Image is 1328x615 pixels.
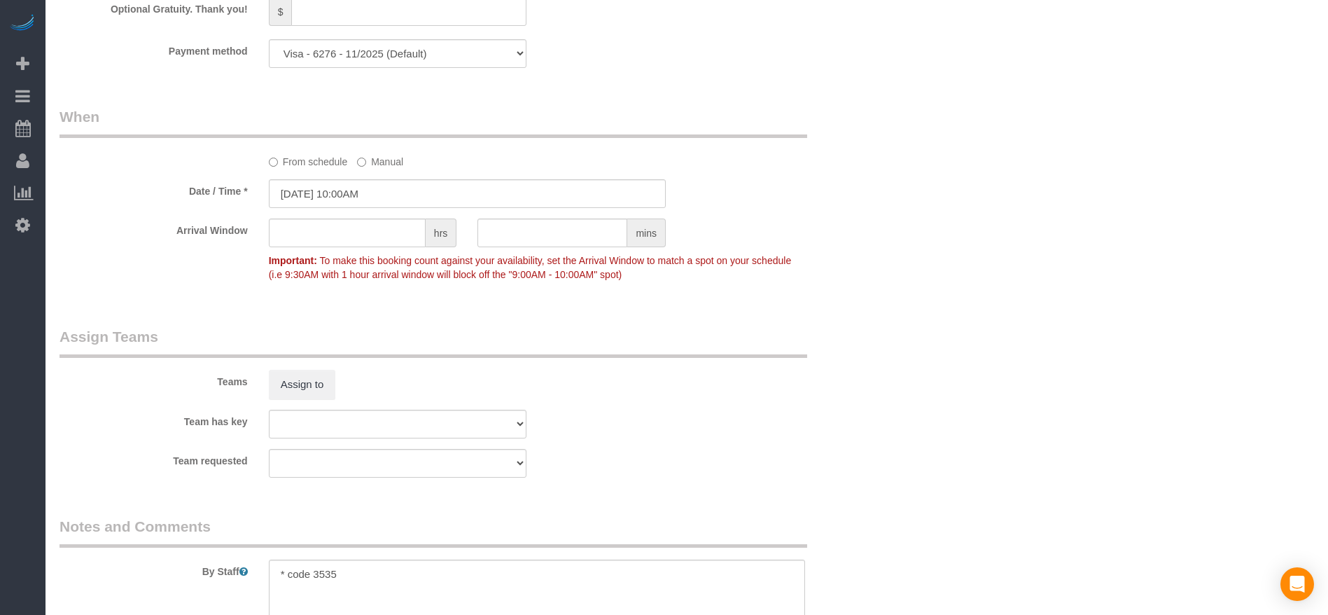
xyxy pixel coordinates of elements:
[269,255,317,266] strong: Important:
[60,516,807,548] legend: Notes and Comments
[8,14,36,34] img: Automaid Logo
[269,179,666,208] input: MM/DD/YYYY HH:MM
[49,370,258,389] label: Teams
[49,179,258,198] label: Date / Time *
[269,158,278,167] input: From schedule
[49,39,258,58] label: Payment method
[49,449,258,468] label: Team requested
[426,219,456,247] span: hrs
[357,150,403,169] label: Manual
[269,150,348,169] label: From schedule
[357,158,366,167] input: Manual
[49,410,258,429] label: Team has key
[49,560,258,579] label: By Staff
[60,326,807,358] legend: Assign Teams
[60,106,807,138] legend: When
[49,219,258,237] label: Arrival Window
[269,255,792,280] span: To make this booking count against your availability, set the Arrival Window to match a spot on y...
[269,370,336,399] button: Assign to
[1280,567,1314,601] div: Open Intercom Messenger
[627,219,666,247] span: mins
